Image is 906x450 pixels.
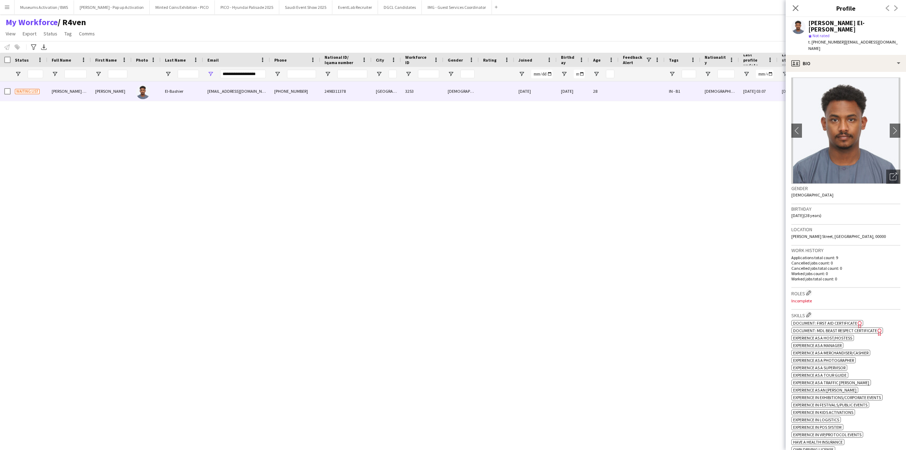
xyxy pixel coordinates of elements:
button: Museums Activation / BWS [15,0,74,14]
input: First Name Filter Input [108,70,127,78]
span: Gender [448,57,463,63]
a: Comms [76,29,98,38]
p: Cancelled jobs count: 0 [791,260,900,266]
input: Full Name Filter Input [64,70,87,78]
p: Applications total count: 9 [791,255,900,260]
span: t. [PHONE_NUMBER] [808,39,845,45]
div: 3253 [401,81,443,101]
span: [PERSON_NAME] El-[PERSON_NAME] [52,89,117,94]
button: Open Filter Menu [782,71,788,77]
span: Experience in POS System [793,425,842,430]
input: Tags Filter Input [682,70,696,78]
a: Status [41,29,60,38]
span: Status [15,57,29,63]
div: [PHONE_NUMBER] [270,81,320,101]
span: Export [23,30,36,37]
span: Phone [274,57,287,63]
button: Open Filter Menu [705,71,711,77]
p: Cancelled jobs total count: 0 [791,266,900,271]
h3: Location [791,226,900,233]
span: Photo [136,57,148,63]
h3: Work history [791,247,900,254]
input: National ID/ Iqama number Filter Input [337,70,367,78]
button: DGCL Candidates [378,0,422,14]
button: Open Filter Menu [743,71,750,77]
button: EventLab Recruiter [332,0,378,14]
div: Open photos pop-in [886,170,900,184]
span: | [EMAIL_ADDRESS][DOMAIN_NAME] [808,39,898,51]
h3: Birthday [791,206,900,212]
span: Tag [64,30,72,37]
input: Status Filter Input [28,70,43,78]
span: Document: First Aid Certificate [793,320,857,326]
input: Phone Filter Input [287,70,316,78]
input: Email Filter Input [220,70,266,78]
span: [DEMOGRAPHIC_DATA] [791,192,833,198]
div: [DEMOGRAPHIC_DATA] [700,81,739,101]
img: Crew avatar or photo [791,78,900,184]
div: [PERSON_NAME] El-[PERSON_NAME] [808,20,900,33]
span: Last status update [782,52,804,68]
span: [DATE] (28 years) [791,213,821,218]
input: Age Filter Input [606,70,614,78]
button: Open Filter Menu [15,71,21,77]
div: [DEMOGRAPHIC_DATA] [443,81,479,101]
span: National ID/ Iqama number [325,55,359,65]
span: City [376,57,384,63]
button: Minted Coins Exhibition - PICO [150,0,215,14]
span: Tags [669,57,678,63]
span: Experience in Festivals/Public Events [793,402,867,408]
div: 28 [589,81,619,101]
span: Experience as a Photographer [793,358,854,363]
button: Saudi Event Show 2025 [279,0,332,14]
div: [GEOGRAPHIC_DATA] [372,81,401,101]
span: Experience in Kids Activations [793,410,853,415]
input: Nationality Filter Input [717,70,735,78]
span: Birthday [561,55,576,65]
span: Workforce ID [405,55,431,65]
span: Joined [518,57,532,63]
h3: Roles [791,289,900,297]
app-action-btn: Advanced filters [29,43,38,51]
input: Last profile update Filter Input [756,70,773,78]
a: Tag [62,29,75,38]
button: Open Filter Menu [165,71,171,77]
button: Open Filter Menu [518,71,525,77]
p: Worked jobs count: 0 [791,271,900,276]
span: Full Name [52,57,71,63]
a: View [3,29,18,38]
div: El-Bashier [161,81,203,101]
div: IN - B1 [665,81,700,101]
span: Experience as a Manager [793,343,842,348]
button: [PERSON_NAME] - Pop up Activation [74,0,150,14]
div: [DATE] 03:07 [739,81,778,101]
div: [EMAIL_ADDRESS][DOMAIN_NAME] [203,81,270,101]
span: Comms [79,30,95,37]
div: Bio [786,55,906,72]
span: Feedback Alert [623,55,646,65]
button: Open Filter Menu [561,71,567,77]
span: Not rated [813,33,830,38]
span: 2498311378 [325,89,346,94]
button: Open Filter Menu [669,71,675,77]
span: Rating [483,57,497,63]
p: Worked jobs total count: 0 [791,276,900,281]
span: Status [44,30,57,37]
button: Open Filter Menu [274,71,281,77]
span: Experience in Exhibitions/Corporate Events [793,395,881,400]
button: Open Filter Menu [376,71,382,77]
button: IMG - Guest Services Coordinator [422,0,492,14]
span: Experience in Logistics [793,417,839,422]
span: View [6,30,16,37]
span: Last Name [165,57,186,63]
span: Experience as a Merchandiser/Cashier [793,350,868,355]
button: Open Filter Menu [448,71,454,77]
input: Birthday Filter Input [574,70,585,78]
span: Email [207,57,219,63]
p: Incomplete [791,298,900,303]
span: Age [593,57,601,63]
span: Experience as a Host/Hostess [793,335,852,341]
input: City Filter Input [389,70,397,78]
span: Have a Health Insurance [793,439,843,445]
input: Workforce ID Filter Input [418,70,439,78]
